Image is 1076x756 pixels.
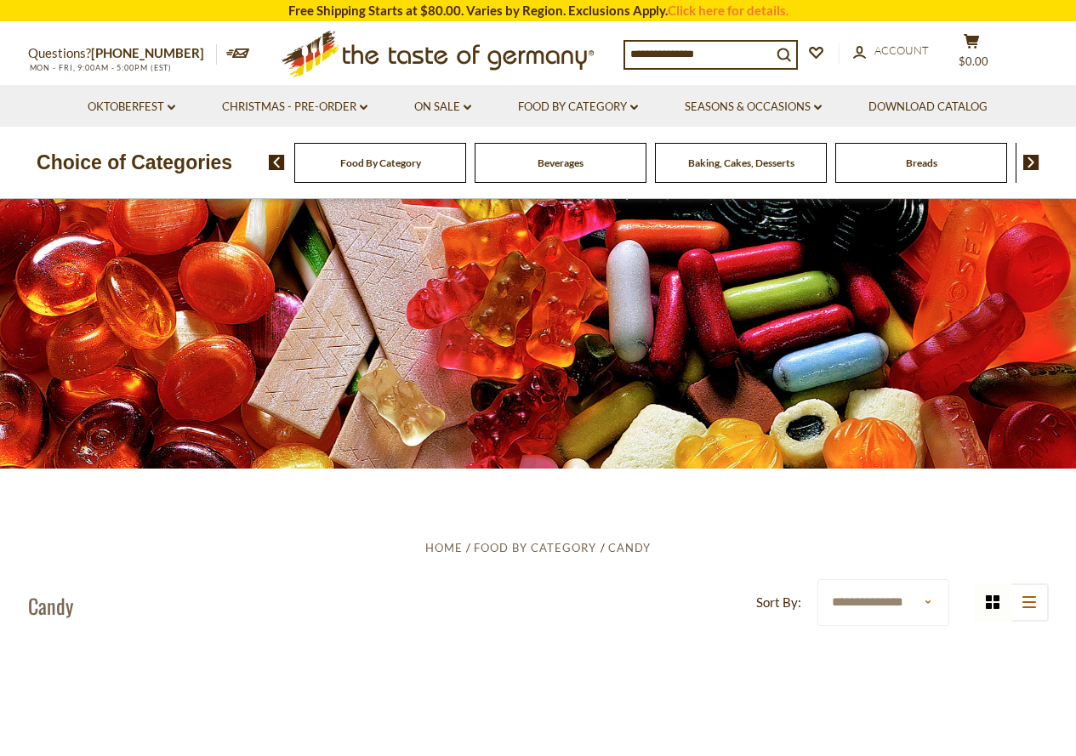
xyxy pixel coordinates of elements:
a: Food By Category [340,156,421,169]
a: On Sale [414,98,471,117]
p: Questions? [28,43,217,65]
button: $0.00 [947,33,998,76]
a: Beverages [538,156,584,169]
a: Food By Category [518,98,638,117]
a: Download Catalog [868,98,988,117]
a: Food By Category [474,541,596,554]
a: Account [853,42,929,60]
a: Baking, Cakes, Desserts [688,156,794,169]
a: [PHONE_NUMBER] [91,45,204,60]
img: previous arrow [269,155,285,170]
h1: Candy [28,593,73,618]
a: Candy [608,541,651,554]
label: Sort By: [756,592,801,613]
a: Click here for details. [668,3,788,18]
a: Home [425,541,463,554]
img: next arrow [1023,155,1039,170]
span: $0.00 [959,54,988,68]
a: Breads [906,156,937,169]
span: Account [874,43,929,57]
a: Oktoberfest [88,98,175,117]
span: MON - FRI, 9:00AM - 5:00PM (EST) [28,63,173,72]
a: Christmas - PRE-ORDER [222,98,367,117]
a: Seasons & Occasions [685,98,822,117]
